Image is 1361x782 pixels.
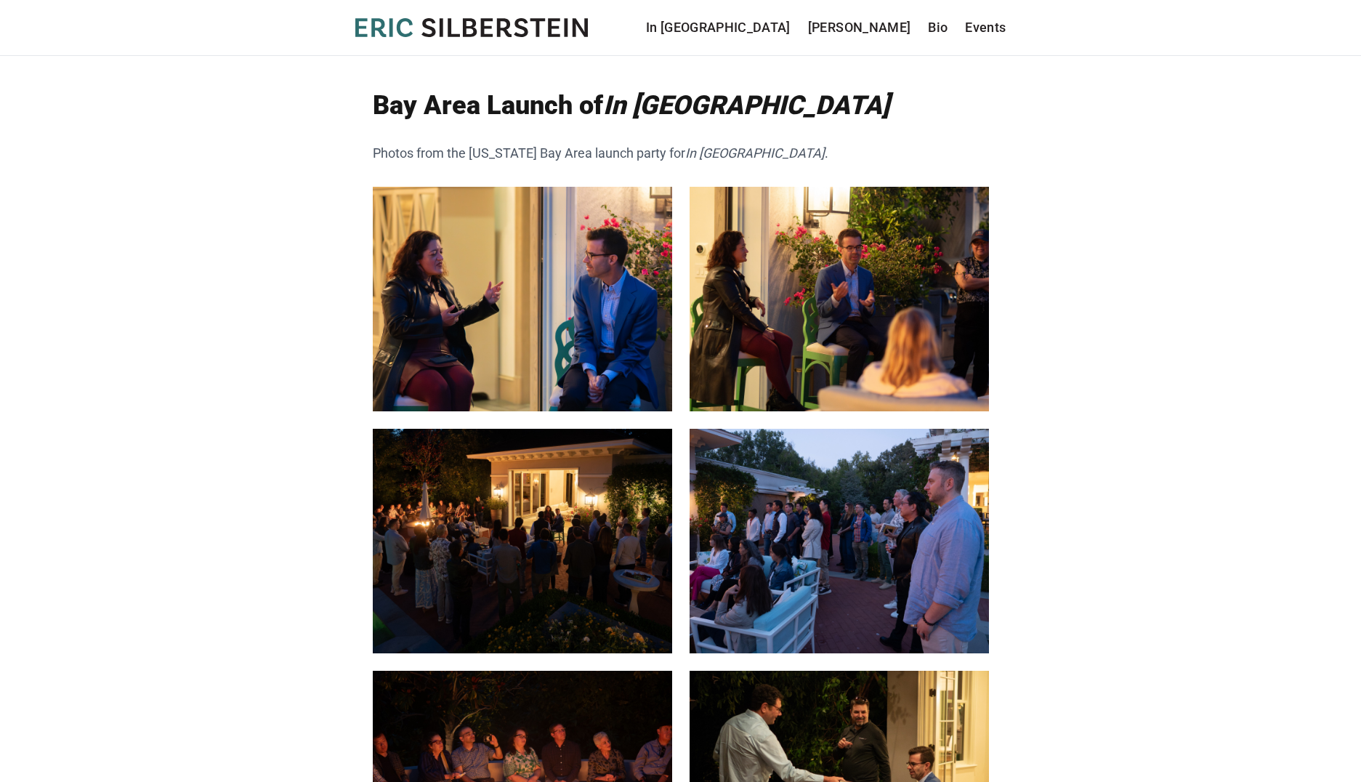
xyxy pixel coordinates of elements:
em: In [GEOGRAPHIC_DATA] [685,145,825,161]
img: In Berlin Bay Area launch party [690,429,989,653]
a: In [GEOGRAPHIC_DATA] [646,17,791,38]
img: In Berlin Bay Area launch party [373,429,672,653]
a: Events [965,17,1006,38]
p: Photos from the [US_STATE] Bay Area launch party for . [373,143,931,164]
img: Cindy Alvarez and Eric Silberstein discuss In Berlin [373,187,672,411]
a: Bio [928,17,948,38]
em: In [GEOGRAPHIC_DATA] [603,90,889,121]
a: [PERSON_NAME] [808,17,911,38]
h1: Bay Area Launch of [373,91,989,120]
img: Cindy Alvarez and Eric Silberstein discuss In Berlin [690,187,989,411]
